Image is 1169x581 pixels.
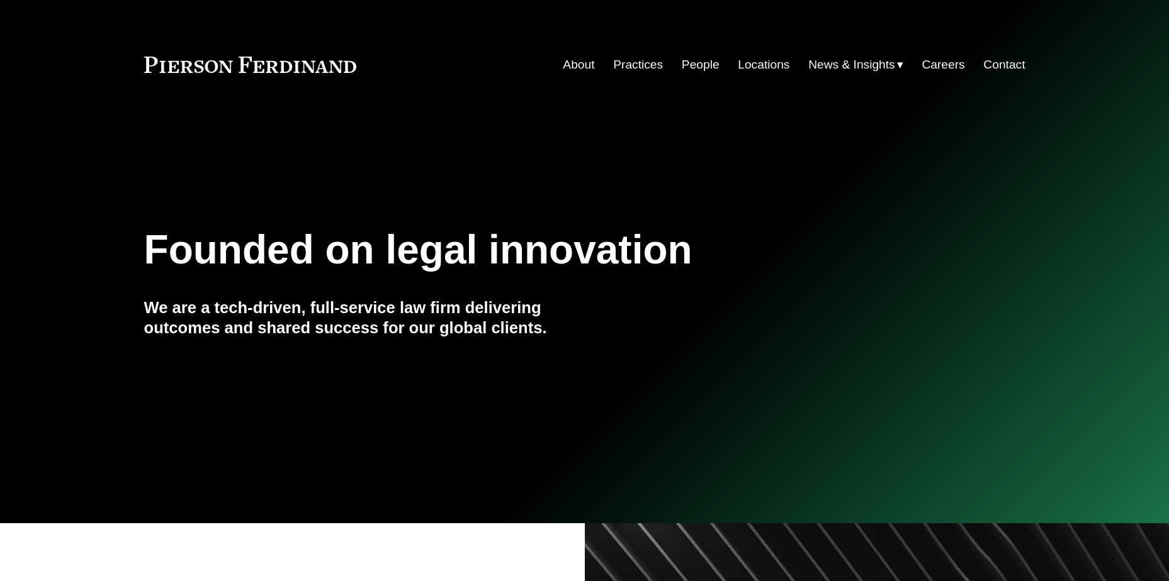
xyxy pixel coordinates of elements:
h1: Founded on legal innovation [144,227,879,273]
h4: We are a tech-driven, full-service law firm delivering outcomes and shared success for our global... [144,297,585,338]
a: folder dropdown [808,53,903,77]
a: Contact [983,53,1025,77]
a: About [563,53,594,77]
a: Locations [738,53,789,77]
a: People [682,53,720,77]
span: News & Insights [808,54,895,76]
a: Practices [613,53,663,77]
a: Careers [922,53,964,77]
